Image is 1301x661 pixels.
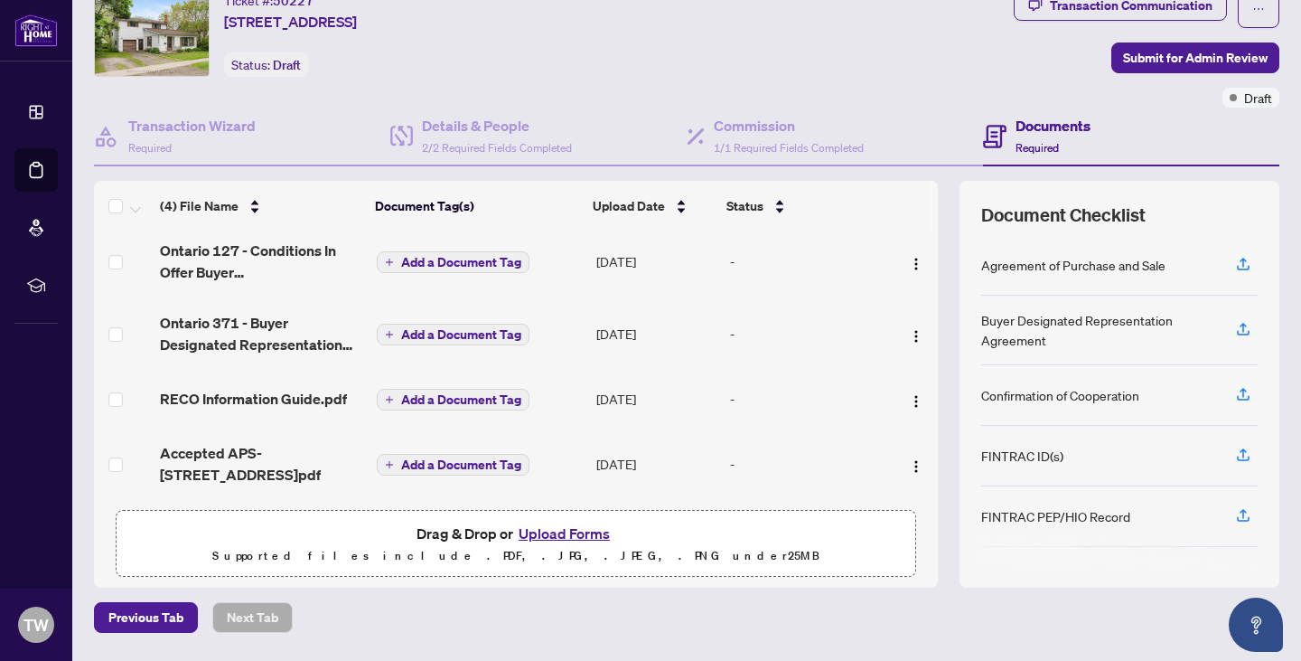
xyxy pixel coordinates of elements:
span: Upload Date [593,196,665,216]
div: Agreement of Purchase and Sale [981,255,1165,275]
span: Required [1016,141,1059,155]
span: [STREET_ADDRESS] [224,11,357,33]
span: ellipsis [1252,3,1265,15]
button: Add a Document Tag [377,454,529,476]
span: plus [385,395,394,404]
button: Previous Tab [94,602,198,633]
th: Document Tag(s) [368,181,585,231]
td: [DATE] [589,370,723,428]
span: Accepted APS-[STREET_ADDRESS]pdf [160,442,362,486]
span: Drag & Drop orUpload FormsSupported files include .PDF, .JPG, .JPEG, .PNG under25MB [117,511,915,578]
span: Draft [273,57,301,73]
span: (4) File Name [160,196,239,216]
img: Logo [909,257,923,271]
button: Open asap [1229,598,1283,652]
span: plus [385,258,394,267]
div: - [730,251,883,271]
span: Previous Tab [108,603,183,632]
span: Required [128,141,172,155]
button: Submit for Admin Review [1111,42,1279,73]
img: Logo [909,329,923,344]
h4: Details & People [422,115,572,137]
span: Ontario 371 - Buyer Designated Representation Agreement - Authority for Purchase or Lease.pdf [160,312,362,355]
button: Add a Document Tag [377,250,529,274]
img: logo [14,14,58,47]
span: Status [726,196,763,216]
button: Add a Document Tag [377,323,529,346]
span: plus [385,460,394,469]
h4: Commission [714,115,864,137]
button: Next Tab [212,602,293,633]
span: Add a Document Tag [401,256,521,269]
div: - [730,389,883,409]
span: Submit for Admin Review [1123,43,1268,72]
div: FINTRAC ID(s) [981,446,1063,466]
div: Confirmation of Cooperation [981,385,1139,405]
td: [DATE] [589,428,723,500]
td: [DATE] [589,297,723,370]
span: 2/2 Required Fields Completed [422,141,572,155]
h4: Documents [1016,115,1090,137]
span: Document Checklist [981,203,1146,228]
img: Logo [909,394,923,409]
span: Add a Document Tag [401,393,521,406]
button: Logo [902,384,931,413]
button: Logo [902,247,931,276]
div: Buyer Designated Representation Agreement [981,310,1214,350]
button: Logo [902,449,931,478]
p: Supported files include .PDF, .JPG, .JPEG, .PNG under 25 MB [127,545,904,567]
h4: Transaction Wizard [128,115,256,137]
span: Draft [1244,88,1272,108]
span: 1/1 Required Fields Completed [714,141,864,155]
span: TW [23,612,49,637]
div: - [730,454,883,474]
button: Add a Document Tag [377,453,529,477]
button: Add a Document Tag [377,251,529,273]
button: Add a Document Tag [377,389,529,411]
span: Ontario 127 - Conditions In Offer Buyer Acknowledgement.pdf [160,240,362,283]
th: (4) File Name [153,181,369,231]
td: [DATE] [589,225,723,297]
button: Add a Document Tag [377,388,529,411]
button: Add a Document Tag [377,324,529,345]
th: Upload Date [585,181,718,231]
span: Add a Document Tag [401,328,521,341]
span: Add a Document Tag [401,458,521,471]
th: Status [719,181,885,231]
span: Drag & Drop or [417,522,615,545]
button: Upload Forms [513,522,615,545]
div: - [730,324,883,344]
div: FINTRAC PEP/HIO Record [981,506,1130,526]
span: RECO Information Guide.pdf [160,388,347,410]
img: Logo [909,459,923,474]
span: plus [385,330,394,339]
button: Logo [902,319,931,348]
div: Status: [224,52,308,77]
